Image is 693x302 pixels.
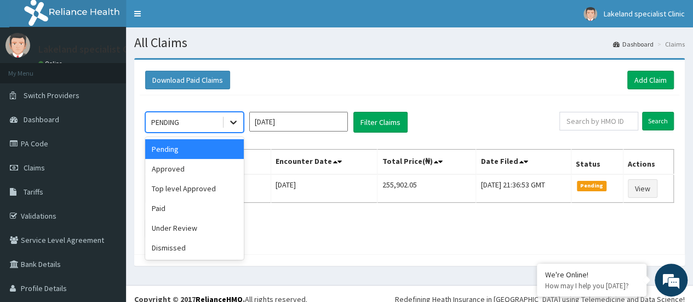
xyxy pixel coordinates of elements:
th: Total Price(₦) [377,150,476,175]
img: User Image [5,33,30,58]
div: We're Online! [545,270,638,280]
span: Dashboard [24,115,59,124]
td: 255,902.05 [377,174,476,203]
span: Pending [577,181,607,191]
th: Actions [623,150,674,175]
th: Encounter Date [271,150,377,175]
span: Tariffs [24,187,43,197]
li: Claims [655,39,685,49]
div: Dismissed [145,238,244,258]
h1: All Claims [134,36,685,50]
div: Top level Approved [145,179,244,198]
input: Select Month and Year [249,112,348,132]
span: Lakeland specialist Clinic [604,9,685,19]
img: User Image [583,7,597,21]
input: Search [642,112,674,130]
th: Date Filed [476,150,571,175]
p: Lakeland specialist Clinic [38,44,146,54]
div: Under Review [145,218,244,238]
button: Download Paid Claims [145,71,230,89]
p: How may I help you today? [545,281,638,290]
a: View [628,179,657,198]
button: Filter Claims [353,112,408,133]
th: Status [571,150,623,175]
td: [DATE] 21:36:53 GMT [476,174,571,203]
div: Paid [145,198,244,218]
div: PENDING [151,117,179,128]
span: Switch Providers [24,90,79,100]
a: Add Claim [627,71,674,89]
input: Search by HMO ID [559,112,638,130]
a: Online [38,60,65,67]
a: Dashboard [613,39,654,49]
div: Pending [145,139,244,159]
div: Approved [145,159,244,179]
span: Claims [24,163,45,173]
td: [DATE] [271,174,377,203]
